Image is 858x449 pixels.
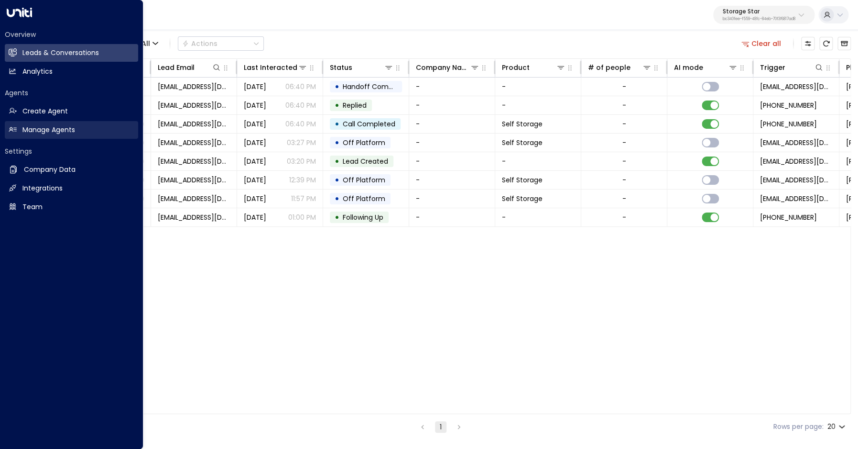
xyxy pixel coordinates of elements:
[622,157,626,166] div: -
[291,194,316,203] p: 11:57 PM
[343,157,388,166] span: Lead Created
[760,194,832,203] span: no-reply-facilities@sparefoot.com
[158,194,230,203] span: hedobbsie@gmail.com
[801,37,815,50] button: Customize
[827,420,847,434] div: 20
[158,82,230,91] span: Taylordobbs0926@yahoo.com
[502,138,543,147] span: Self Storage
[5,146,138,156] h2: Settings
[244,62,297,73] div: Last Interacted
[622,213,626,222] div: -
[435,421,446,433] button: page 1
[335,97,339,113] div: •
[588,62,652,73] div: # of people
[760,101,817,110] span: +18012050811
[416,421,465,433] nav: pagination navigation
[5,198,138,216] a: Team
[495,208,581,226] td: -
[622,138,626,147] div: -
[409,190,495,208] td: -
[622,194,626,203] div: -
[244,175,266,185] span: Aug 14, 2025
[335,79,339,95] div: •
[622,101,626,110] div: -
[760,62,824,73] div: Trigger
[760,213,817,222] span: +18088546649
[285,101,316,110] p: 06:40 PM
[409,134,495,152] td: -
[288,213,316,222] p: 01:00 PM
[5,161,138,179] a: Company Data
[158,62,221,73] div: Lead Email
[343,101,367,110] span: Replied
[502,119,543,129] span: Self Storage
[335,172,339,188] div: •
[244,82,266,91] span: Sep 26, 2025
[723,9,795,14] p: Storage Star
[495,78,581,96] td: -
[244,194,266,203] span: Jul 07, 2025
[5,180,138,197] a: Integrations
[495,152,581,170] td: -
[158,62,195,73] div: Lead Email
[5,121,138,139] a: Manage Agents
[287,157,316,166] p: 03:20 PM
[760,175,832,185] span: no-reply-facilities@sparefoot.com
[285,82,316,91] p: 06:40 PM
[343,213,383,222] span: Following Up
[5,44,138,62] a: Leads & Conversations
[289,175,316,185] p: 12:39 PM
[502,175,543,185] span: Self Storage
[244,62,307,73] div: Last Interacted
[141,40,150,47] span: All
[24,165,76,175] h2: Company Data
[335,116,339,132] div: •
[343,194,385,203] span: Off Platform
[335,135,339,151] div: •
[285,119,316,129] p: 06:40 PM
[182,39,217,48] div: Actions
[5,88,138,98] h2: Agents
[416,62,470,73] div: Company Name
[773,422,824,432] label: Rows per page:
[502,194,543,203] span: Self Storage
[343,175,385,185] span: Off Platform
[22,202,43,212] h2: Team
[335,209,339,225] div: •
[502,62,530,73] div: Product
[343,119,395,129] span: Call Completed
[409,171,495,189] td: -
[622,119,626,129] div: -
[22,183,63,193] h2: Integrations
[738,37,785,50] button: Clear all
[409,115,495,133] td: -
[819,37,833,50] span: Refresh
[287,138,316,147] p: 03:27 PM
[5,30,138,39] h2: Overview
[330,62,352,73] div: Status
[588,62,630,73] div: # of people
[495,96,581,114] td: -
[158,213,230,222] span: hedobbsie@gmail.com
[158,101,230,110] span: Taylordobbs0926@yahoo.com
[244,101,266,110] span: Sep 26, 2025
[343,82,410,91] span: Handoff Completed
[335,153,339,169] div: •
[409,78,495,96] td: -
[713,6,815,24] button: Storage Starbc340fee-f559-48fc-84eb-70f3f6817ad8
[158,138,230,147] span: Taylordobbs0926@yahoo.com
[837,37,851,50] button: Archived Leads
[416,62,479,73] div: Company Name
[502,62,565,73] div: Product
[22,106,68,116] h2: Create Agent
[178,36,264,51] div: Button group with a nested menu
[723,17,795,21] p: bc340fee-f559-48fc-84eb-70f3f6817ad8
[22,67,53,77] h2: Analytics
[622,175,626,185] div: -
[158,157,230,166] span: Taylordobbs0926@yahoo.com
[409,208,495,226] td: -
[760,157,832,166] span: leads@storagestar.com
[760,119,817,129] span: +18012050811
[674,62,738,73] div: AI mode
[244,138,266,147] span: Sep 26, 2025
